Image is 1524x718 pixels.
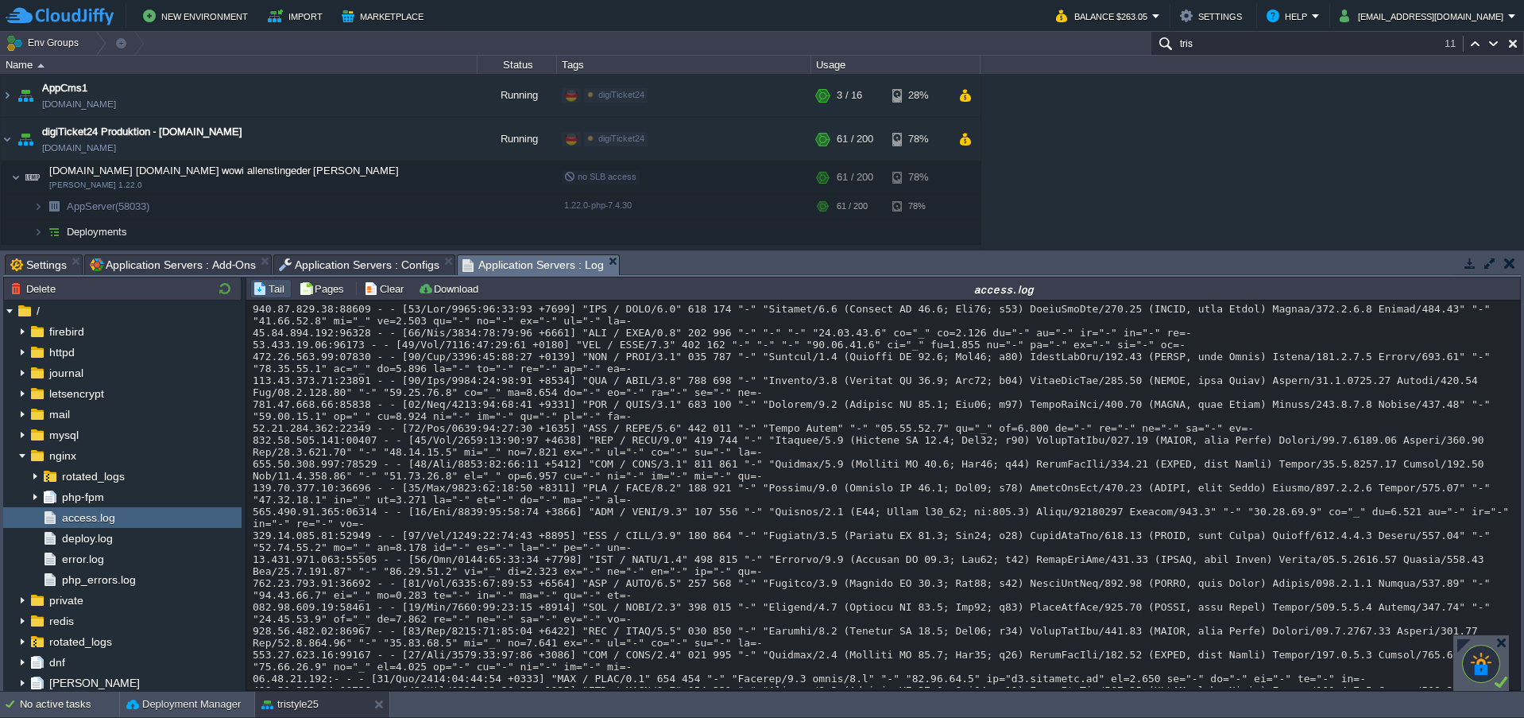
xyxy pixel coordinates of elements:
div: 2 / 32 [837,245,862,288]
button: New Environment [143,6,253,25]
a: [DOMAIN_NAME] [42,96,116,112]
span: no SLB access [564,172,636,181]
div: Running [478,118,557,161]
a: php-fpm [59,490,106,504]
a: Deployments [65,225,130,239]
a: firebird [46,324,87,339]
span: mail [46,407,72,421]
button: Help [1267,6,1312,25]
img: AMDAwAAAACH5BAEAAAAALAAAAAABAAEAAAICRAEAOw== [43,194,65,219]
button: Download [418,281,483,296]
div: Status [478,56,556,74]
img: AMDAwAAAACH5BAEAAAAALAAAAAABAAEAAAICRAEAOw== [43,219,65,244]
span: (58033) [115,200,149,212]
img: AMDAwAAAACH5BAEAAAAALAAAAAABAAEAAAICRAEAOw== [33,194,43,219]
a: [DOMAIN_NAME] [42,140,116,156]
a: digiTicket24 Produktion - [DOMAIN_NAME] [42,124,242,140]
div: 3 / 16 [837,74,862,117]
img: AMDAwAAAACH5BAEAAAAALAAAAAABAAEAAAICRAEAOw== [1,74,14,117]
a: letsencrypt [46,386,106,401]
div: 78% [892,194,944,219]
img: AMDAwAAAACH5BAEAAAAALAAAAAABAAEAAAICRAEAOw== [37,64,44,68]
img: AMDAwAAAACH5BAEAAAAALAAAAAABAAEAAAICRAEAOw== [14,74,37,117]
div: 28% [892,74,944,117]
span: / [33,304,42,318]
img: AMDAwAAAACH5BAEAAAAALAAAAAABAAEAAAICRAEAOw== [1,245,14,288]
span: digiTicket24 [598,90,644,99]
button: Env Groups [6,32,84,54]
div: No active tasks [20,692,119,717]
div: Running [478,245,557,288]
div: 11 [1445,36,1464,52]
span: Application Servers : Log [462,255,604,275]
button: Tail [253,281,289,296]
a: error.log [59,552,106,566]
img: AMDAwAAAACH5BAEAAAAALAAAAAABAAEAAAICRAEAOw== [21,161,44,193]
a: dnf [46,655,68,669]
a: access.log [59,510,118,525]
span: AppServer [65,200,152,213]
span: digiTicket24 [598,134,644,143]
span: Application Servers : Configs [279,255,439,274]
iframe: chat widget [1457,654,1508,702]
span: 1.22.0-php-7.4.30 [564,200,632,210]
a: mysql [46,428,81,442]
a: php_errors.log [59,572,138,587]
button: Delete [10,281,60,296]
div: 61 / 200 [837,118,873,161]
button: Settings [1180,6,1247,25]
span: [PERSON_NAME] 1.22.0 [49,180,142,190]
a: rotated_logs [59,469,127,483]
a: nginx [46,448,79,463]
img: AMDAwAAAACH5BAEAAAAALAAAAAABAAEAAAICRAEAOw== [14,245,37,288]
div: 78% [892,161,944,193]
div: 78% [892,118,944,161]
button: Pages [299,281,349,296]
a: httpd [46,345,77,359]
button: Clear [364,281,408,296]
button: [EMAIL_ADDRESS][DOMAIN_NAME] [1340,6,1508,25]
img: AMDAwAAAACH5BAEAAAAALAAAAAABAAEAAAICRAEAOw== [1,118,14,161]
img: CloudJiffy [6,6,114,26]
div: Tags [558,56,810,74]
a: journal [46,366,86,380]
button: tristyle25 [261,697,319,712]
a: [PERSON_NAME] [46,676,142,690]
span: [DOMAIN_NAME] [DOMAIN_NAME] wowi allenstingeder [PERSON_NAME] [48,164,401,177]
a: rotated_logs [46,635,114,649]
a: private [46,593,86,607]
span: Application Servers : Add-Ons [90,255,256,274]
div: 61 / 200 [837,194,868,219]
div: Usage [812,56,980,74]
img: AMDAwAAAACH5BAEAAAAALAAAAAABAAEAAAICRAEAOw== [33,219,43,244]
div: Running [478,74,557,117]
a: deploy.log [59,531,115,545]
a: [DOMAIN_NAME] [DOMAIN_NAME] wowi allenstingeder [PERSON_NAME][PERSON_NAME] 1.22.0 [48,165,401,177]
div: 61 / 200 [837,161,873,193]
button: Import [268,6,327,25]
img: AMDAwAAAACH5BAEAAAAALAAAAAABAAEAAAICRAEAOw== [14,118,37,161]
a: AppServer(58033) [65,200,152,213]
img: AMDAwAAAACH5BAEAAAAALAAAAAABAAEAAAICRAEAOw== [11,161,21,193]
a: redis [46,614,76,628]
a: AppCms1 [42,80,87,96]
button: Balance $263.05 [1056,6,1152,25]
div: 1% [892,245,944,288]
